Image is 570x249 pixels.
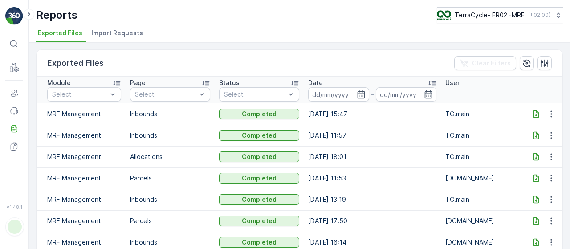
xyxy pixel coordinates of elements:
[437,10,451,20] img: terracycle.png
[8,220,22,234] div: TT
[304,210,441,232] td: [DATE] 17:50
[441,103,530,125] td: TC.main
[219,130,299,141] button: Completed
[441,210,530,232] td: [DOMAIN_NAME]
[5,212,23,242] button: TT
[219,151,299,162] button: Completed
[126,210,215,232] td: Parcels
[437,7,563,23] button: TerraCycle- FR02 -MRF(+02:00)
[219,109,299,119] button: Completed
[528,12,550,19] p: ( +02:00 )
[126,189,215,210] td: Inbounds
[135,90,196,99] p: Select
[91,29,143,37] span: Import Requests
[219,173,299,184] button: Completed
[242,131,277,140] p: Completed
[371,89,374,100] p: -
[37,103,126,125] td: MRF Management
[376,87,437,102] input: dd/mm/yyyy
[441,146,530,167] td: TC.main
[445,78,460,87] p: User
[130,78,146,87] p: Page
[242,238,277,247] p: Completed
[219,237,299,248] button: Completed
[304,189,441,210] td: [DATE] 13:19
[441,189,530,210] td: TC.main
[219,78,240,87] p: Status
[472,59,511,68] p: Clear Filters
[242,174,277,183] p: Completed
[37,189,126,210] td: MRF Management
[454,56,516,70] button: Clear Filters
[242,216,277,225] p: Completed
[36,8,77,22] p: Reports
[47,57,104,69] p: Exported Files
[5,7,23,25] img: logo
[308,87,369,102] input: dd/mm/yyyy
[224,90,285,99] p: Select
[304,125,441,146] td: [DATE] 11:57
[304,146,441,167] td: [DATE] 18:01
[126,146,215,167] td: Allocations
[47,78,71,87] p: Module
[308,78,323,87] p: Date
[126,167,215,189] td: Parcels
[219,194,299,205] button: Completed
[304,103,441,125] td: [DATE] 15:47
[126,125,215,146] td: Inbounds
[38,29,82,37] span: Exported Files
[441,167,530,189] td: [DOMAIN_NAME]
[455,11,525,20] p: TerraCycle- FR02 -MRF
[52,90,107,99] p: Select
[126,103,215,125] td: Inbounds
[242,195,277,204] p: Completed
[5,204,23,210] span: v 1.48.1
[219,216,299,226] button: Completed
[37,125,126,146] td: MRF Management
[37,210,126,232] td: MRF Management
[441,125,530,146] td: TC.main
[242,152,277,161] p: Completed
[37,167,126,189] td: MRF Management
[37,146,126,167] td: MRF Management
[304,167,441,189] td: [DATE] 11:53
[242,110,277,118] p: Completed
